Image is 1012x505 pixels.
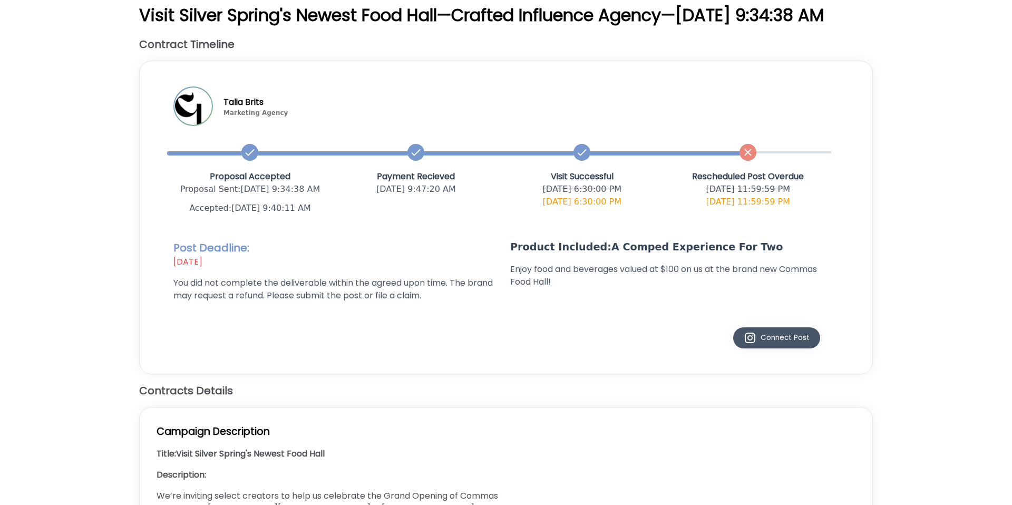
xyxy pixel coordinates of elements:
h3: Visit Silver Spring's Newest Food Hall [176,448,325,460]
h2: Campaign Description [157,424,855,439]
h2: Contract Timeline [139,36,873,52]
h3: Title: [157,448,502,460]
p: [DATE] 11:59:59 PM [665,183,831,196]
p: [DATE] 6:30:00 PM [499,183,665,196]
p: Talia Brits [223,96,288,109]
p: Product Included: A Comped Experience For Two [510,240,839,255]
h3: Description: [157,469,502,481]
p: Marketing Agency [223,109,288,117]
div: Connect Post [744,332,810,344]
p: Payment Recieved [333,170,499,183]
p: Proposal Accepted [167,170,333,183]
p: You did not complete the deliverable within the agreed upon time. The brand may request a refund.... [173,277,502,302]
p: [DATE] 11:59:59 PM [665,196,831,208]
p: Proposal Sent : [DATE] 9:34:38 AM [167,183,333,196]
button: Connect Post [733,327,820,348]
p: Rescheduled Post Overdue [665,170,831,183]
p: [DATE] 9:47:20 AM [333,183,499,196]
img: Profile [174,88,212,125]
p: Enjoy food and beverages valued at $100 on us at the brand new Commas Food Hall! [510,263,839,288]
p: Visit Silver Spring's Newest Food Hall — Crafted Influence Agency — [DATE] 9:34:38 AM [139,3,873,28]
p: Visit Successful [499,170,665,183]
p: Accepted: [DATE] 9:40:11 AM [167,202,333,215]
h2: Contracts Details [139,383,873,399]
p: [DATE] [173,256,502,268]
p: [DATE] 6:30:00 PM [499,196,665,208]
h2: Post Deadline: [173,240,502,268]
